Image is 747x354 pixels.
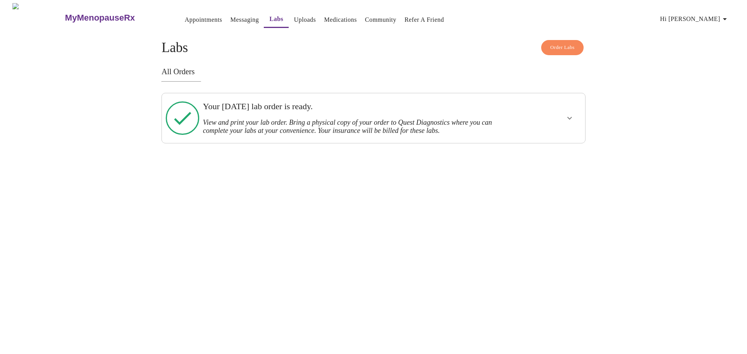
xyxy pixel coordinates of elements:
[362,12,400,28] button: Community
[402,12,447,28] button: Refer a Friend
[294,14,316,25] a: Uploads
[230,14,259,25] a: Messaging
[324,14,357,25] a: Medications
[12,3,64,32] img: MyMenopauseRx Logo
[203,119,503,135] h3: View and print your lab order. Bring a physical copy of your order to Quest Diagnostics where you...
[291,12,319,28] button: Uploads
[657,11,733,27] button: Hi [PERSON_NAME]
[182,12,225,28] button: Appointments
[660,14,729,24] span: Hi [PERSON_NAME]
[64,4,166,31] a: MyMenopauseRx
[321,12,360,28] button: Medications
[264,11,289,28] button: Labs
[185,14,222,25] a: Appointments
[203,101,503,112] h3: Your [DATE] lab order is ready.
[227,12,262,28] button: Messaging
[161,67,586,76] h3: All Orders
[550,43,575,52] span: Order Labs
[161,40,586,56] h4: Labs
[365,14,396,25] a: Community
[65,13,135,23] h3: MyMenopauseRx
[405,14,444,25] a: Refer a Friend
[560,109,579,127] button: show more
[541,40,584,55] button: Order Labs
[270,14,284,24] a: Labs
